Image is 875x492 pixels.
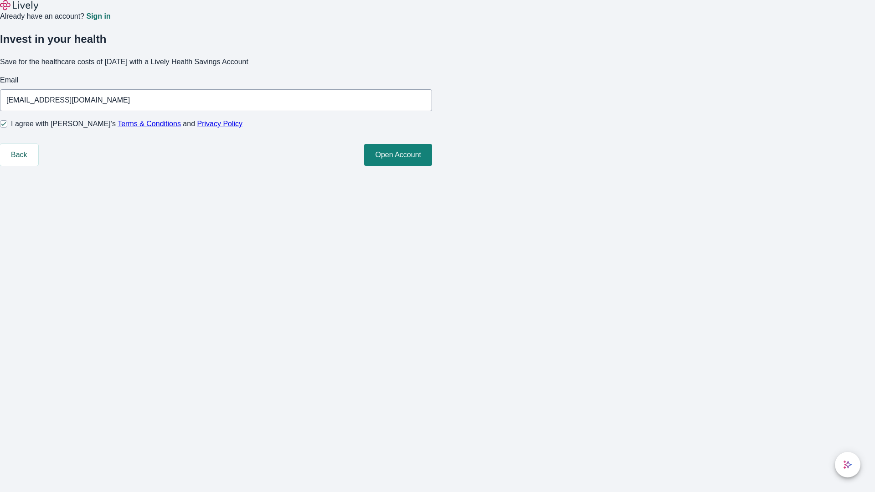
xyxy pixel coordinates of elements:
span: I agree with [PERSON_NAME]’s and [11,118,242,129]
button: chat [835,452,860,477]
a: Terms & Conditions [118,120,181,128]
svg: Lively AI Assistant [843,460,852,469]
a: Privacy Policy [197,120,243,128]
button: Open Account [364,144,432,166]
a: Sign in [86,13,110,20]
